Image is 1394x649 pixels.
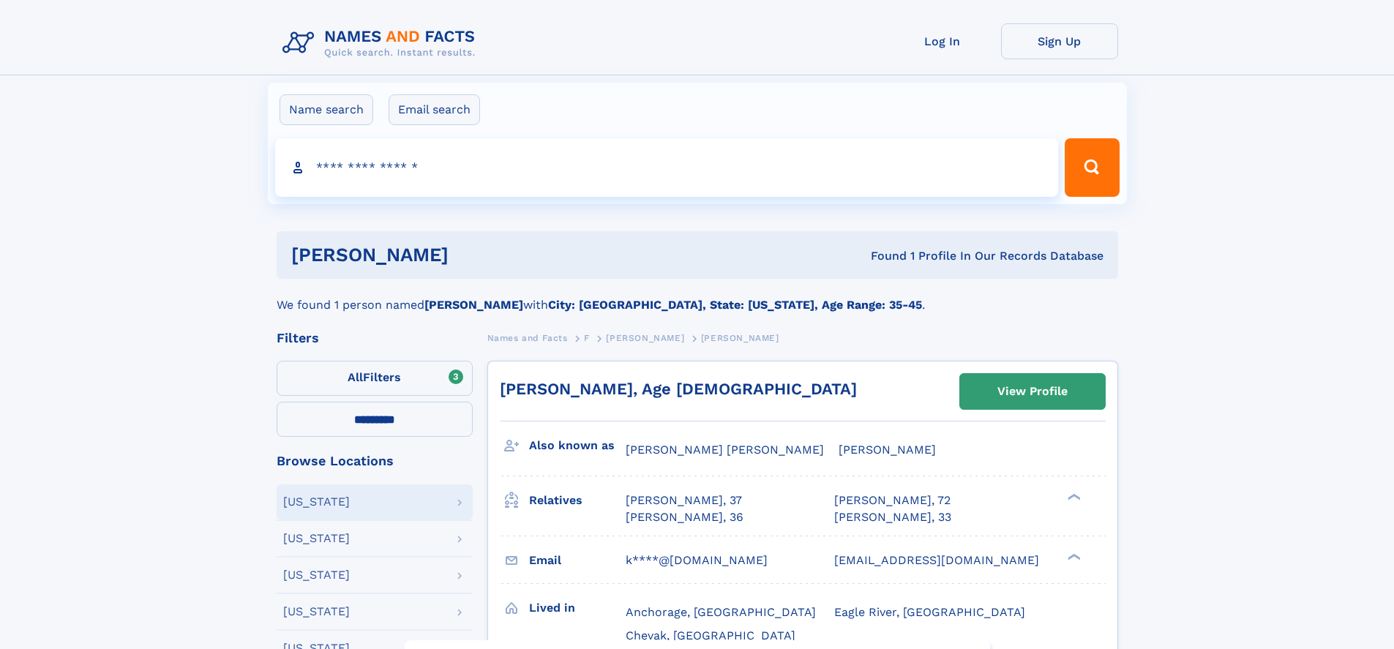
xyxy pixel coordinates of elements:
[283,569,350,581] div: [US_STATE]
[529,596,626,620] h3: Lived in
[626,492,742,509] a: [PERSON_NAME], 37
[283,606,350,618] div: [US_STATE]
[659,248,1103,264] div: Found 1 Profile In Our Records Database
[529,433,626,458] h3: Also known as
[277,331,473,345] div: Filters
[275,138,1059,197] input: search input
[626,443,824,457] span: [PERSON_NAME] [PERSON_NAME]
[548,298,922,312] b: City: [GEOGRAPHIC_DATA], State: [US_STATE], Age Range: 35-45
[884,23,1001,59] a: Log In
[1001,23,1118,59] a: Sign Up
[389,94,480,125] label: Email search
[277,361,473,396] label: Filters
[839,443,936,457] span: [PERSON_NAME]
[280,94,373,125] label: Name search
[834,492,951,509] a: [PERSON_NAME], 72
[606,333,684,343] span: [PERSON_NAME]
[277,279,1118,314] div: We found 1 person named with .
[529,488,626,513] h3: Relatives
[584,333,590,343] span: F
[283,496,350,508] div: [US_STATE]
[960,374,1105,409] a: View Profile
[424,298,523,312] b: [PERSON_NAME]
[626,605,816,619] span: Anchorage, [GEOGRAPHIC_DATA]
[277,454,473,468] div: Browse Locations
[348,370,363,384] span: All
[283,533,350,544] div: [US_STATE]
[834,605,1025,619] span: Eagle River, [GEOGRAPHIC_DATA]
[701,333,779,343] span: [PERSON_NAME]
[487,329,568,347] a: Names and Facts
[834,553,1039,567] span: [EMAIL_ADDRESS][DOMAIN_NAME]
[834,509,951,525] a: [PERSON_NAME], 33
[1065,138,1119,197] button: Search Button
[626,509,743,525] a: [PERSON_NAME], 36
[997,375,1068,408] div: View Profile
[1064,552,1082,561] div: ❯
[584,329,590,347] a: F
[291,246,660,264] h1: [PERSON_NAME]
[500,380,857,398] a: [PERSON_NAME], Age [DEMOGRAPHIC_DATA]
[606,329,684,347] a: [PERSON_NAME]
[626,629,795,642] span: Chevak, [GEOGRAPHIC_DATA]
[1064,492,1082,502] div: ❯
[277,23,487,63] img: Logo Names and Facts
[529,548,626,573] h3: Email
